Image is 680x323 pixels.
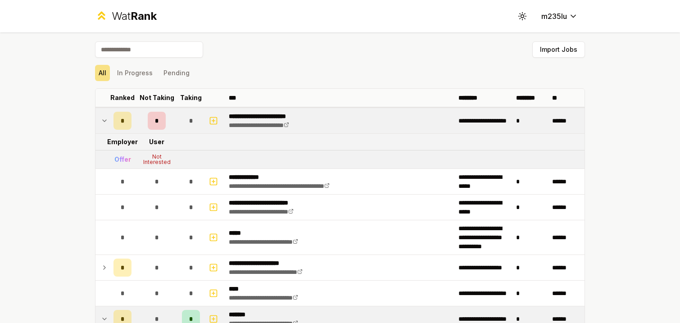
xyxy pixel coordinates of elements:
button: m235lu [534,8,585,24]
span: m235lu [541,11,567,22]
button: Pending [160,65,193,81]
p: Ranked [110,93,135,102]
button: In Progress [113,65,156,81]
td: User [135,134,178,150]
button: All [95,65,110,81]
div: Wat [112,9,157,23]
span: Rank [131,9,157,23]
button: Import Jobs [532,41,585,58]
p: Not Taking [140,93,174,102]
div: Offer [114,155,131,164]
p: Taking [180,93,202,102]
td: Employer [110,134,135,150]
a: WatRank [95,9,157,23]
div: Not Interested [139,154,175,165]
